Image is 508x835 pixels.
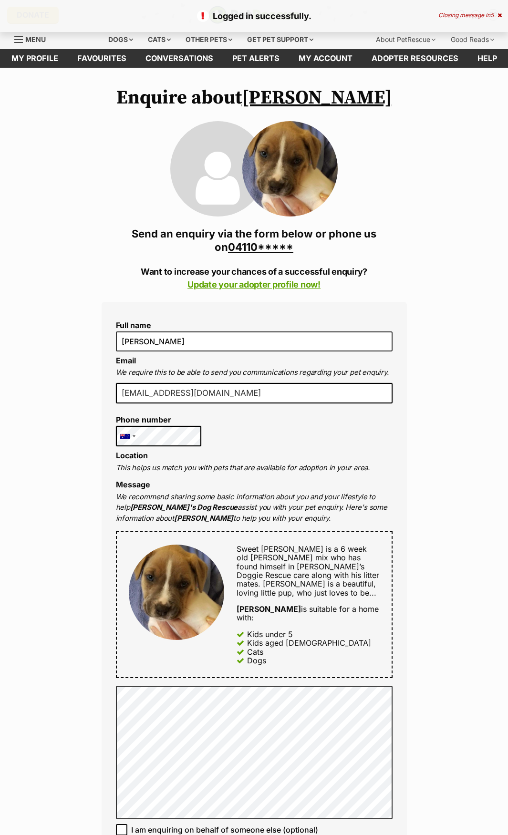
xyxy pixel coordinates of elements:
[247,648,263,656] div: Cats
[237,544,379,589] span: Sweet [PERSON_NAME] is a 6 week old [PERSON_NAME] mix who has found himself in [PERSON_NAME]’s Do...
[247,639,371,647] div: Kids aged [DEMOGRAPHIC_DATA]
[116,480,150,489] label: Message
[102,87,407,109] h1: Enquire about
[116,415,202,424] label: Phone number
[102,265,407,291] p: Want to increase your chances of a successful enquiry?
[116,426,138,446] div: Australia: +61
[237,605,379,622] div: is suitable for a home with:
[242,121,338,216] img: Kirby
[237,579,376,597] span: [PERSON_NAME] is a beautiful, loving little pup, who just loves to be...
[116,331,393,351] input: E.g. Jimmy Chew
[116,463,393,474] p: This helps us match you with pets that are available for adoption in your area.
[444,30,501,49] div: Good Reads
[102,227,407,254] h3: Send an enquiry via the form below or phone us on
[362,49,468,68] a: Adopter resources
[14,30,52,47] a: Menu
[174,514,233,523] strong: [PERSON_NAME]
[116,356,136,365] label: Email
[247,656,266,665] div: Dogs
[179,30,239,49] div: Other pets
[129,545,224,640] img: Kirby
[130,503,238,512] strong: [PERSON_NAME]'s Dog Rescue
[141,30,177,49] div: Cats
[68,49,136,68] a: Favourites
[116,451,148,460] label: Location
[102,30,140,49] div: Dogs
[116,367,393,378] p: We require this to be able to send you communications regarding your pet enquiry.
[289,49,362,68] a: My account
[468,49,507,68] a: Help
[240,30,320,49] div: Get pet support
[247,630,293,639] div: Kids under 5
[369,30,442,49] div: About PetRescue
[25,35,46,43] span: Menu
[223,49,289,68] a: Pet alerts
[116,492,393,524] p: We recommend sharing some basic information about you and your lifestyle to help assist you with ...
[242,86,392,110] a: [PERSON_NAME]
[116,321,393,330] label: Full name
[136,49,223,68] a: conversations
[237,604,301,614] strong: [PERSON_NAME]
[187,279,321,289] a: Update your adopter profile now!
[2,49,68,68] a: My profile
